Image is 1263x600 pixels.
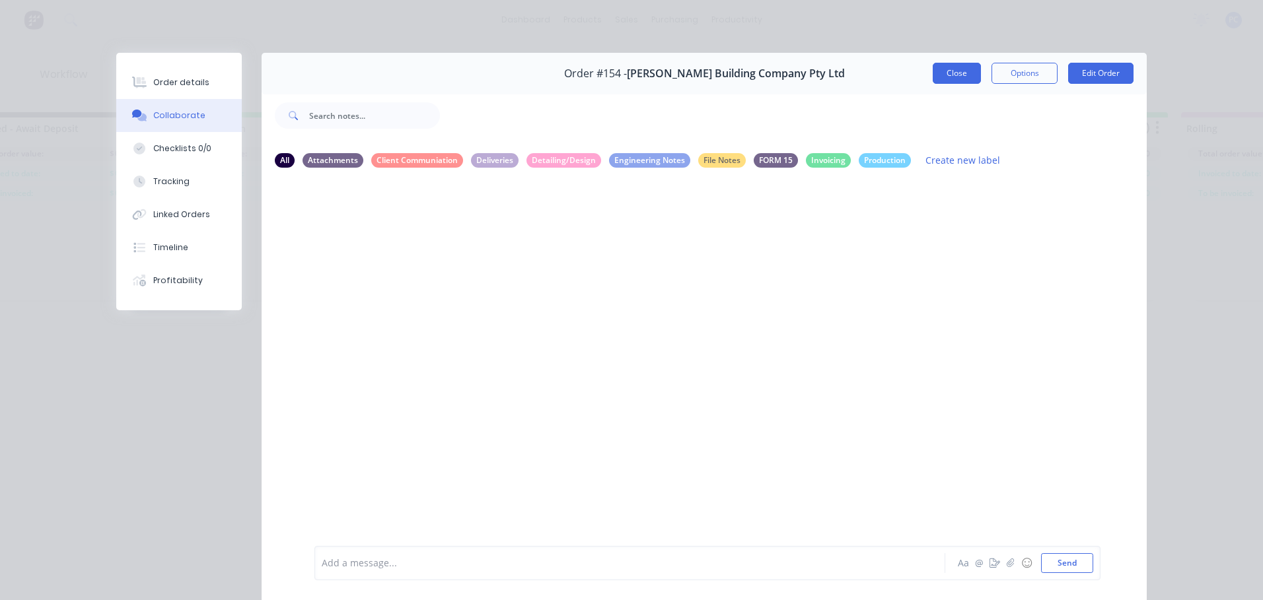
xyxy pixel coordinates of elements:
div: Production [859,153,911,168]
div: FORM 15 [754,153,798,168]
button: Options [992,63,1058,84]
button: Create new label [919,151,1007,169]
button: Aa [955,555,971,571]
div: Deliveries [471,153,519,168]
button: ☺ [1019,555,1034,571]
div: Client Communiation [371,153,463,168]
button: Collaborate [116,99,242,132]
span: [PERSON_NAME] Building Company Pty Ltd [627,67,845,80]
button: @ [971,555,987,571]
div: Timeline [153,242,188,253]
div: Invoicing [806,153,851,168]
button: Edit Order [1068,63,1134,84]
button: Close [933,63,981,84]
button: Tracking [116,165,242,198]
div: Profitability [153,275,203,286]
input: Search notes... [309,102,440,129]
div: Detailing/Design [526,153,601,168]
button: Send [1041,553,1093,573]
div: Engineering Notes [609,153,690,168]
span: Order #154 - [564,67,627,80]
button: Linked Orders [116,198,242,231]
div: Tracking [153,176,190,187]
div: Linked Orders [153,209,210,220]
div: Checklists 0/0 [153,143,211,154]
button: Timeline [116,231,242,264]
div: Attachments [303,153,363,168]
button: Checklists 0/0 [116,132,242,165]
div: Order details [153,77,209,88]
button: Profitability [116,264,242,297]
div: Collaborate [153,110,205,121]
div: All [275,153,295,168]
div: File Notes [698,153,746,168]
button: Order details [116,66,242,99]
